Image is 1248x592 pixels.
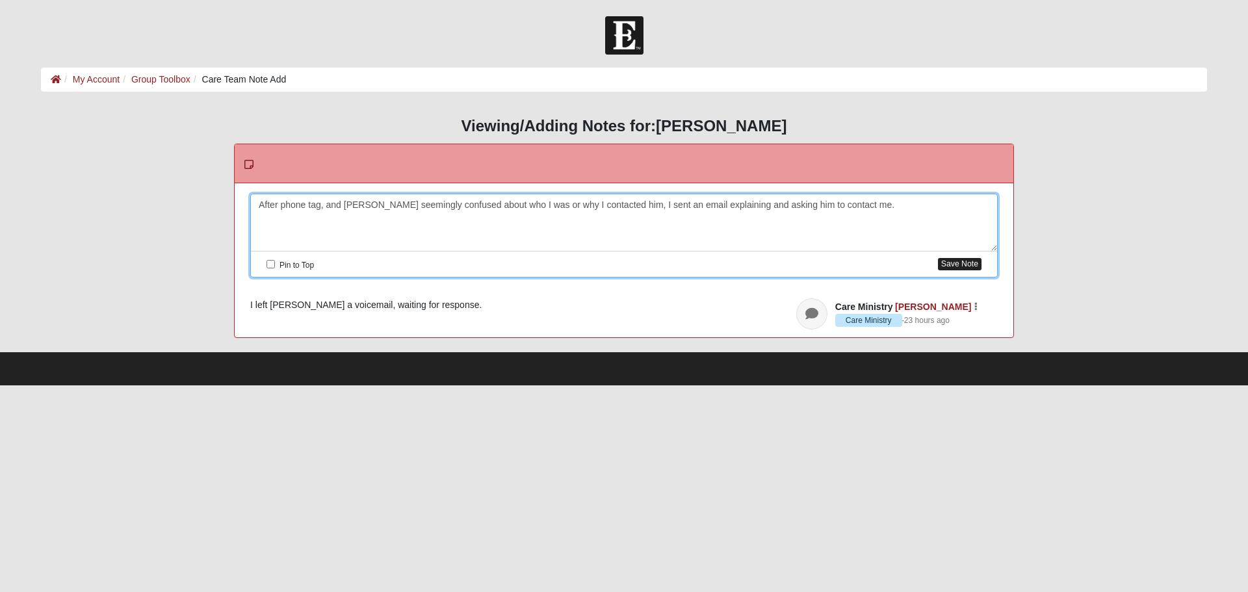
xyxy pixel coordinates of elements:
[73,74,120,84] a: My Account
[835,302,893,312] span: Care Ministry
[279,261,314,270] span: Pin to Top
[904,316,950,325] time: August 18, 2025, 11:59 AM
[251,194,997,251] div: After phone tag, and [PERSON_NAME] seemingly confused about who I was or why I contacted him, I s...
[266,260,275,268] input: Pin to Top
[835,314,904,327] span: ·
[250,298,998,312] div: I left [PERSON_NAME] a voicemail, waiting for response.
[938,258,981,270] button: Save Note
[656,117,786,135] strong: [PERSON_NAME]
[190,73,287,86] li: Care Team Note Add
[895,302,971,312] a: [PERSON_NAME]
[835,314,902,327] span: Care Ministry
[41,117,1207,136] h3: Viewing/Adding Notes for:
[904,315,950,326] a: 23 hours ago
[605,16,643,55] img: Church of Eleven22 Logo
[131,74,190,84] a: Group Toolbox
